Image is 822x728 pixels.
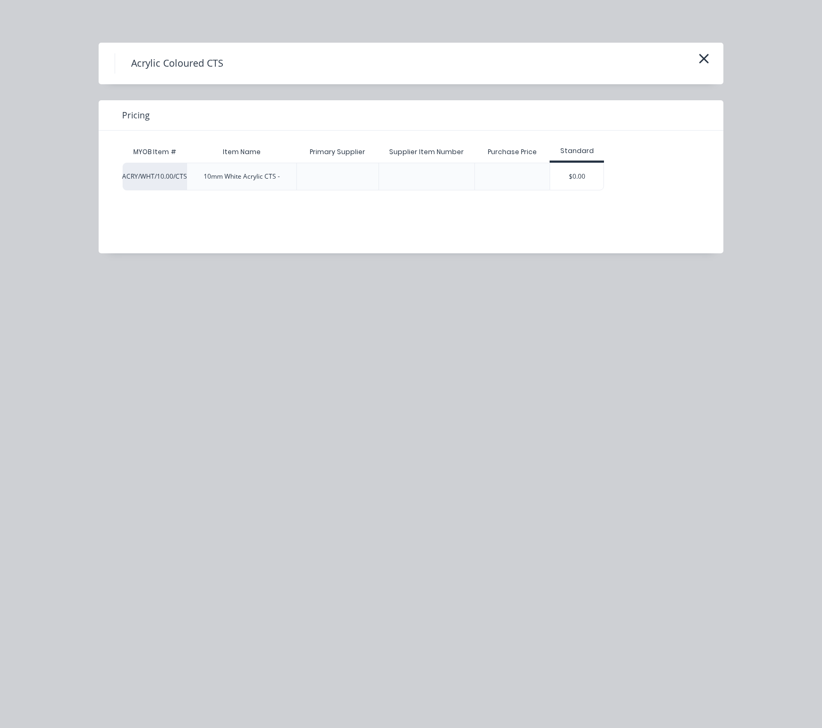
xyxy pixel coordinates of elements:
div: Standard [550,146,604,156]
div: Primary Supplier [301,139,374,165]
div: $0.00 [550,163,603,190]
div: MYOB Item # [123,141,187,163]
div: Purchase Price [479,139,545,165]
span: Pricing [122,109,150,122]
div: ACRY/WHT/10.00/CTS [123,163,187,190]
div: Item Name [214,139,269,165]
h4: Acrylic Coloured CTS [115,53,239,74]
div: 10mm White Acrylic CTS - [204,172,280,181]
div: Supplier Item Number [381,139,472,165]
